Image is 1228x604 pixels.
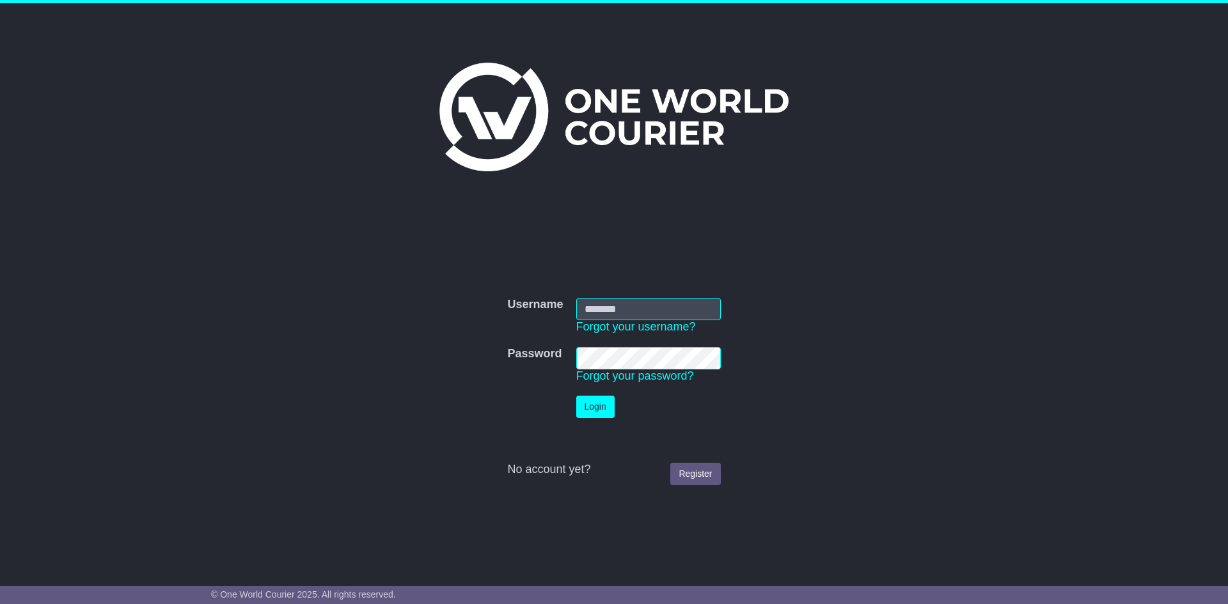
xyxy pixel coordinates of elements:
span: © One World Courier 2025. All rights reserved. [211,589,396,600]
a: Forgot your password? [576,369,694,382]
div: No account yet? [507,463,720,477]
a: Register [670,463,720,485]
label: Username [507,298,563,312]
button: Login [576,396,615,418]
label: Password [507,347,562,361]
a: Forgot your username? [576,320,696,333]
img: One World [439,63,789,171]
